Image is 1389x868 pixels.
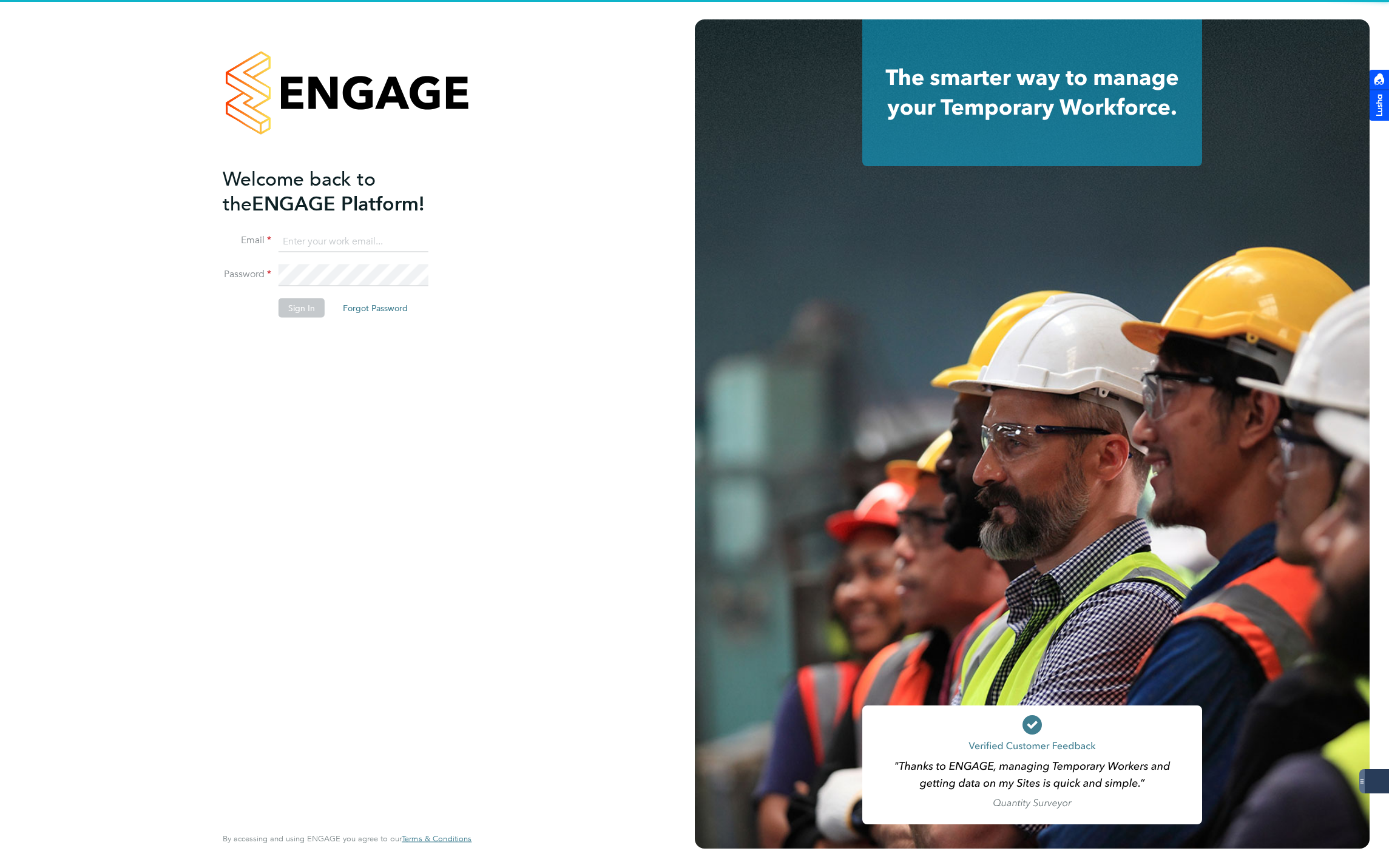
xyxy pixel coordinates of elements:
[402,833,471,844] span: Terms & Conditions
[223,166,459,216] h2: ENGAGE Platform!
[279,298,325,318] button: Sign In
[223,833,471,844] span: By accessing and using ENGAGE you agree to our
[333,298,417,318] button: Forgot Password
[223,268,271,281] label: Password
[223,234,271,247] label: Email
[279,230,428,252] input: Enter your work email...
[223,167,376,215] span: Welcome back to the
[402,834,471,844] a: Terms & Conditions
